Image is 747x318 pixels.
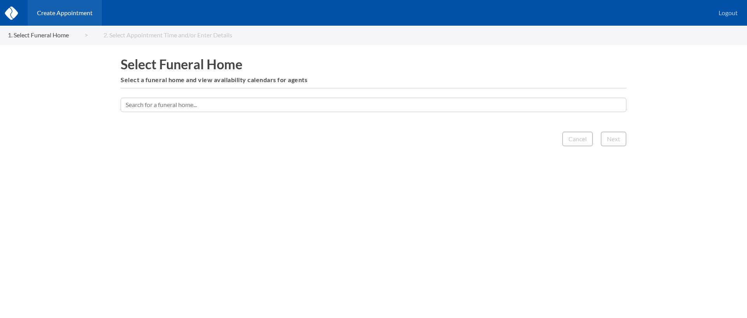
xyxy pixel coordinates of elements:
a: 1. Select Funeral Home [8,32,88,39]
button: Next [601,132,626,146]
h6: Select a funeral home and view availability calendars for agents [121,76,626,83]
button: Cancel [562,132,593,146]
input: Search for a funeral home... [121,98,626,112]
h1: Select Funeral Home [121,56,626,72]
